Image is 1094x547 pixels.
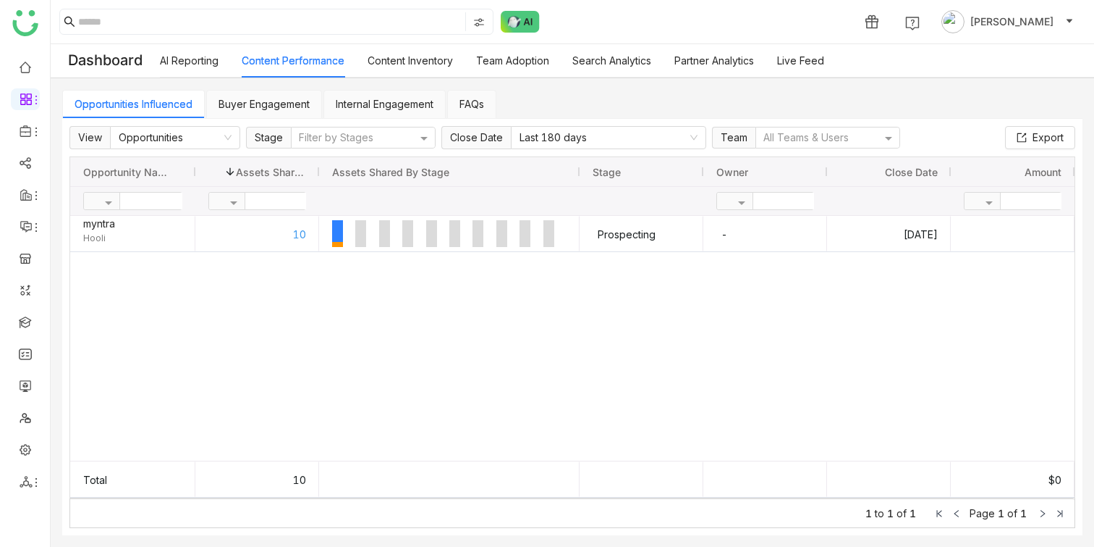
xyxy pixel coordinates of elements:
[501,11,540,33] img: ask-buddy-normal.svg
[208,462,306,498] div: 10
[520,127,697,149] nz-select-item: Last 180 days
[970,14,1053,30] span: [PERSON_NAME]
[1032,130,1064,146] span: Export
[593,217,690,253] div: Prospecting
[473,17,485,28] img: search-type.svg
[83,217,182,231] div: myntra
[1005,126,1075,149] button: Export
[777,54,824,67] a: Live Feed
[83,231,182,246] div: Hooli
[83,462,182,498] div: Total
[964,462,1061,498] gtmb-cell-renderer: $0
[716,217,814,253] div: -
[51,44,160,78] div: Dashboard
[938,10,1077,33] button: [PERSON_NAME]
[119,127,232,149] nz-select-item: Opportunities
[219,98,310,110] a: Buyer Engagement
[941,10,964,33] img: avatar
[885,166,938,178] span: Close Date
[208,217,306,253] div: 10
[875,507,884,519] span: to
[721,131,747,143] span: Team
[998,507,1004,519] span: 1
[459,98,484,110] a: FAQs
[896,507,907,519] span: of
[909,507,916,519] span: 1
[69,126,110,149] span: View
[593,166,621,178] span: Stage
[1007,507,1017,519] span: of
[332,166,449,178] span: Assets Shared by Stage
[75,98,192,110] a: Opportunities Influenced
[242,54,344,67] a: Content Performance
[336,98,433,110] a: Internal Engagement
[970,507,995,519] span: Page
[12,10,38,36] img: logo
[905,16,920,30] img: help.svg
[572,54,651,67] a: Search Analytics
[865,507,872,519] span: 1
[716,166,748,178] span: Owner
[476,54,549,67] a: Team Adoption
[840,217,938,253] gtmb-cell-renderer: [DATE]
[1020,507,1027,519] span: 1
[368,54,453,67] a: Content Inventory
[674,54,754,67] a: Partner Analytics
[1025,166,1061,178] span: Amount
[83,166,171,178] span: Opportunity Name
[236,166,306,178] span: Assets Shared
[160,54,219,67] a: AI Reporting
[441,126,511,149] span: Close Date
[246,127,291,149] span: Stage
[887,507,894,519] span: 1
